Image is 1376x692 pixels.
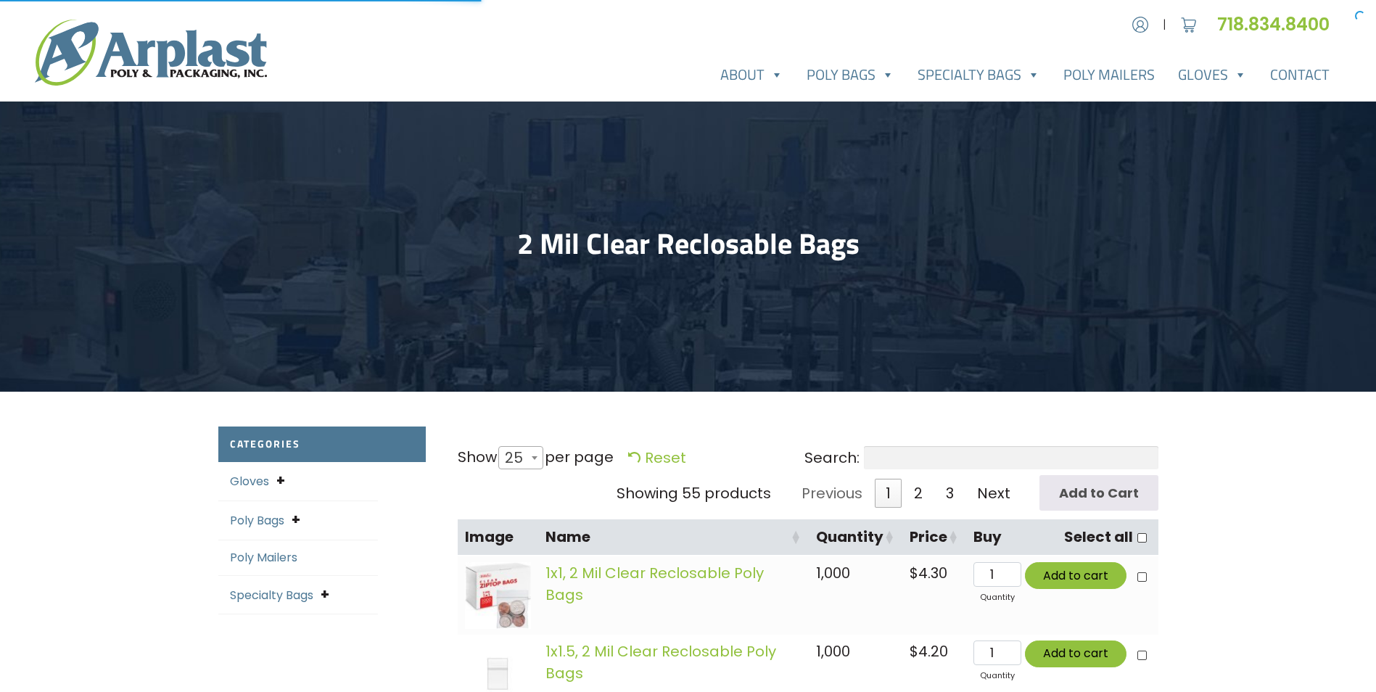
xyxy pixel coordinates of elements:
a: Reset [628,448,686,468]
a: Contact [1258,60,1341,89]
a: Previous [791,479,873,508]
input: Add to Cart [1039,475,1158,511]
a: Poly Mailers [1052,60,1166,89]
a: Gloves [1166,60,1258,89]
label: Show per page [458,446,614,470]
a: 1 [875,479,902,508]
a: About [709,60,795,89]
input: Search: [864,446,1158,469]
a: Specialty Bags [906,60,1052,89]
a: Next [966,479,1021,508]
a: Poly Bags [230,512,284,529]
span: 25 [499,440,537,475]
img: logo [35,20,267,86]
a: Gloves [230,473,269,490]
span: | [1163,16,1166,33]
a: Poly Bags [795,60,906,89]
a: Poly Mailers [230,549,297,566]
a: Specialty Bags [230,587,313,604]
label: Search: [804,446,1158,469]
h2: Categories [218,427,426,462]
a: 718.834.8400 [1217,12,1341,36]
h1: 2 Mil Clear Reclosable Bags [218,226,1158,261]
a: 3 [935,479,965,508]
span: 25 [498,446,543,469]
a: 2 [903,479,934,508]
div: Showing 55 products [617,482,771,504]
